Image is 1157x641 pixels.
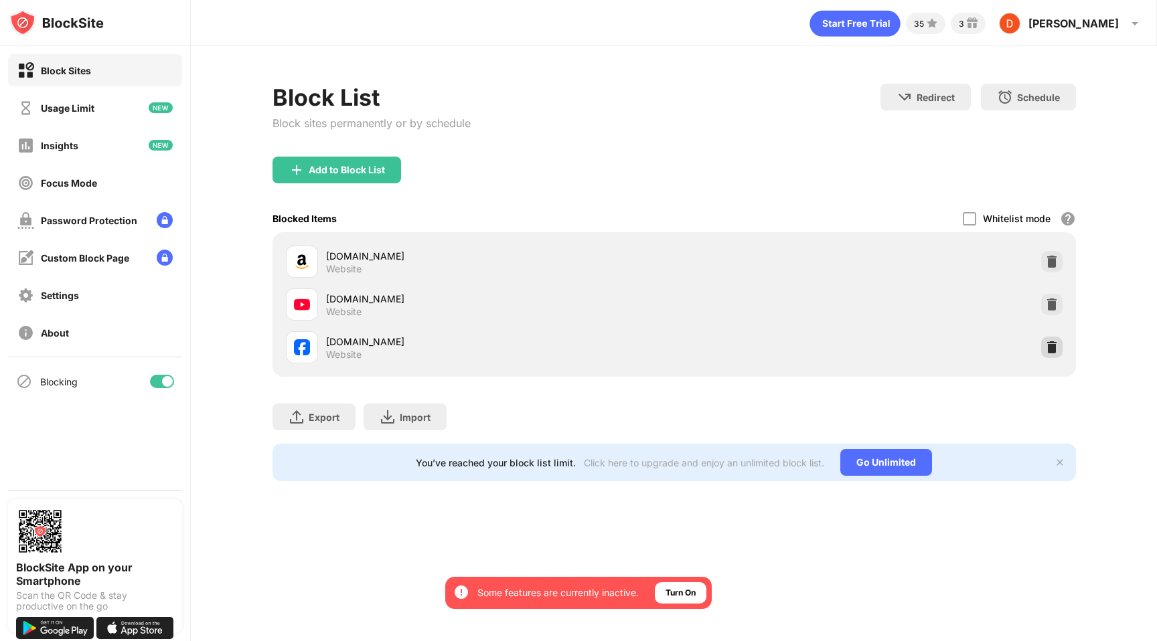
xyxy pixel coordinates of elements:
[41,327,69,339] div: About
[17,175,34,191] img: focus-off.svg
[924,15,940,31] img: points-small.svg
[326,263,362,275] div: Website
[16,561,174,587] div: BlockSite App on your Smartphone
[917,92,955,103] div: Redirect
[17,137,34,154] img: insights-off.svg
[294,254,310,270] img: favicons
[273,116,471,130] div: Block sites permanently or by schedule
[273,84,471,111] div: Block List
[16,590,174,612] div: Scan the QR Code & stay productive on the go
[326,349,362,361] div: Website
[17,62,34,79] img: block-on.svg
[17,325,34,341] img: about-off.svg
[41,252,129,264] div: Custom Block Page
[17,250,34,266] img: customize-block-page-off.svg
[326,249,674,263] div: [DOMAIN_NAME]
[999,13,1020,34] img: ACg8ocLigLpdRS84H0srDWnjgbHRUz7ZfhOGvg04GOEXd_B125q6gA=s96-c
[326,335,674,349] div: [DOMAIN_NAME]
[809,10,901,37] div: animation
[16,507,64,555] img: options-page-qr-code.png
[16,617,94,639] img: get-it-on-google-play.svg
[400,411,431,423] div: Import
[309,165,385,175] div: Add to Block List
[17,100,34,116] img: time-usage-off.svg
[273,213,337,224] div: Blocked Items
[983,213,1051,224] div: Whitelist mode
[840,449,932,476] div: Go Unlimited
[41,215,137,226] div: Password Protection
[41,65,91,76] div: Block Sites
[1017,92,1060,103] div: Schedule
[666,586,696,600] div: Turn On
[41,177,97,189] div: Focus Mode
[149,102,173,113] img: new-icon.svg
[964,15,980,31] img: reward-small.svg
[96,617,174,639] img: download-on-the-app-store.svg
[416,457,576,468] div: You’ve reached your block list limit.
[477,586,639,600] div: Some features are currently inactive.
[914,19,924,29] div: 35
[17,212,34,229] img: password-protection-off.svg
[157,212,173,228] img: lock-menu.svg
[41,102,94,114] div: Usage Limit
[584,457,824,468] div: Click here to upgrade and enjoy an unlimited block list.
[41,290,79,301] div: Settings
[157,250,173,266] img: lock-menu.svg
[453,584,469,600] img: error-circle-white.svg
[294,339,310,355] img: favicons
[294,296,310,312] img: favicons
[16,373,32,389] img: blocking-icon.svg
[959,19,964,29] div: 3
[1028,17,1119,30] div: [PERSON_NAME]
[326,292,674,306] div: [DOMAIN_NAME]
[326,306,362,318] div: Website
[40,376,78,387] div: Blocking
[149,140,173,151] img: new-icon.svg
[1055,457,1065,468] img: x-button.svg
[9,9,104,36] img: logo-blocksite.svg
[17,287,34,304] img: settings-off.svg
[309,411,339,423] div: Export
[41,140,78,151] div: Insights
